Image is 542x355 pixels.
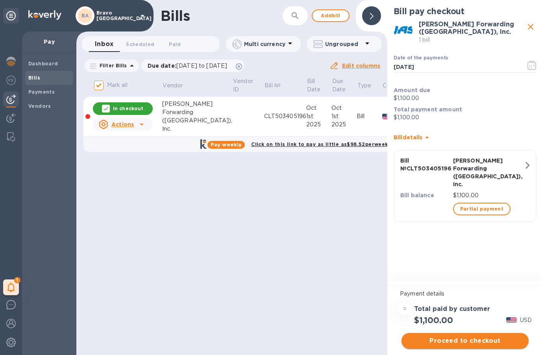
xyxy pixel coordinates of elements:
[233,77,253,94] p: Vendor ID
[111,121,134,128] u: Actions
[96,10,136,21] p: Bravo [GEOGRAPHIC_DATA]
[394,55,448,60] label: Date of the payments
[14,277,20,283] span: 1
[382,114,393,119] img: USD
[506,317,517,323] img: USD
[28,10,61,20] img: Logo
[162,100,233,108] div: [PERSON_NAME]
[28,89,55,95] b: Payments
[81,13,89,18] b: BA
[162,108,233,116] div: Forwarding
[394,113,536,122] p: $1,100.00
[383,81,407,90] p: Currency
[332,77,346,94] p: Due Date
[176,63,227,69] span: [DATE] to [DATE]
[414,315,453,325] h2: $1,100.00
[408,336,522,346] span: Proceed to checkout
[394,94,536,102] p: $1,100.00
[394,125,536,150] div: Billdetails
[342,63,380,69] u: Edit columns
[357,112,382,120] div: Bill
[307,77,331,94] span: Bill Date
[400,191,450,199] p: Bill balance
[264,112,307,120] div: CLT503405196
[211,142,242,148] b: Pay weekly
[162,116,233,125] div: ([GEOGRAPHIC_DATA]),
[265,81,291,90] span: Bill №
[306,120,331,129] div: 2025
[126,40,154,48] span: Scheduled
[400,157,450,172] p: Bill № CLT503405196
[28,103,51,109] b: Vendors
[161,7,190,24] h1: Bills
[398,303,411,315] div: =
[520,316,532,324] p: USD
[244,40,285,48] p: Multi currency
[331,112,357,120] div: 1st
[306,112,331,120] div: 1st
[113,105,143,112] p: In checkout
[453,191,524,200] p: $1,100.00
[319,11,342,20] span: Add bill
[331,120,357,129] div: 2025
[394,6,536,16] h2: Bill pay checkout
[306,104,331,112] div: Oct
[394,134,422,141] b: Bill details
[460,204,503,214] span: Partial payment
[96,62,127,69] p: Filter Bills
[163,81,193,90] span: Vendor
[28,61,58,67] b: Dashboard
[525,21,536,33] button: close
[312,9,350,22] button: Addbill
[6,76,16,85] img: Foreign exchange
[325,40,363,48] p: Ungrouped
[401,333,529,349] button: Proceed to checkout
[394,150,536,222] button: Bill №CLT503405196[PERSON_NAME] Forwarding ([GEOGRAPHIC_DATA]), Inc.Bill balance$1,100.00Partial ...
[414,305,490,313] h3: Total paid by customer
[3,8,19,24] div: Unpin categories
[162,125,233,133] div: Inc.
[251,141,388,147] b: Click on this link to pay as little as $98.52 per week
[394,87,431,93] b: Amount due
[148,62,231,70] p: Due date :
[332,77,356,94] span: Due Date
[163,81,183,90] p: Vendor
[331,104,357,112] div: Oct
[28,38,70,46] p: Pay
[28,75,40,81] b: Bills
[307,77,321,94] p: Bill Date
[419,36,525,44] p: 1 bill
[141,59,244,72] div: Due date:[DATE] to [DATE]
[107,81,128,89] p: Mark all
[419,20,514,35] b: [PERSON_NAME] Forwarding ([GEOGRAPHIC_DATA]), Inc.
[400,290,530,298] p: Payment details
[265,81,281,90] p: Bill №
[169,40,181,48] span: Paid
[95,39,113,50] span: Inbox
[394,106,462,113] b: Total payment amount
[453,157,524,188] p: [PERSON_NAME] Forwarding ([GEOGRAPHIC_DATA]), Inc.
[357,81,372,90] p: Type
[357,81,382,90] span: Type
[453,203,511,215] button: Partial payment
[233,77,263,94] span: Vendor ID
